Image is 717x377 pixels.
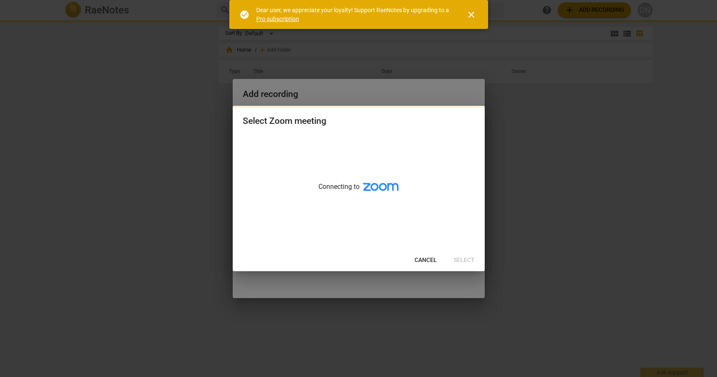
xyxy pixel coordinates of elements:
div: Select Zoom meeting [243,116,326,126]
span: check_circle [239,10,250,20]
a: Pro subscription [256,16,299,22]
div: Connecting to [233,134,485,249]
button: Close [461,5,481,25]
span: Cancel [415,256,437,264]
span: close [466,10,476,20]
button: Cancel [408,253,444,268]
div: Dear user, we appreciate your loyalty! Support RaeNotes by upgrading to a [256,6,451,23]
